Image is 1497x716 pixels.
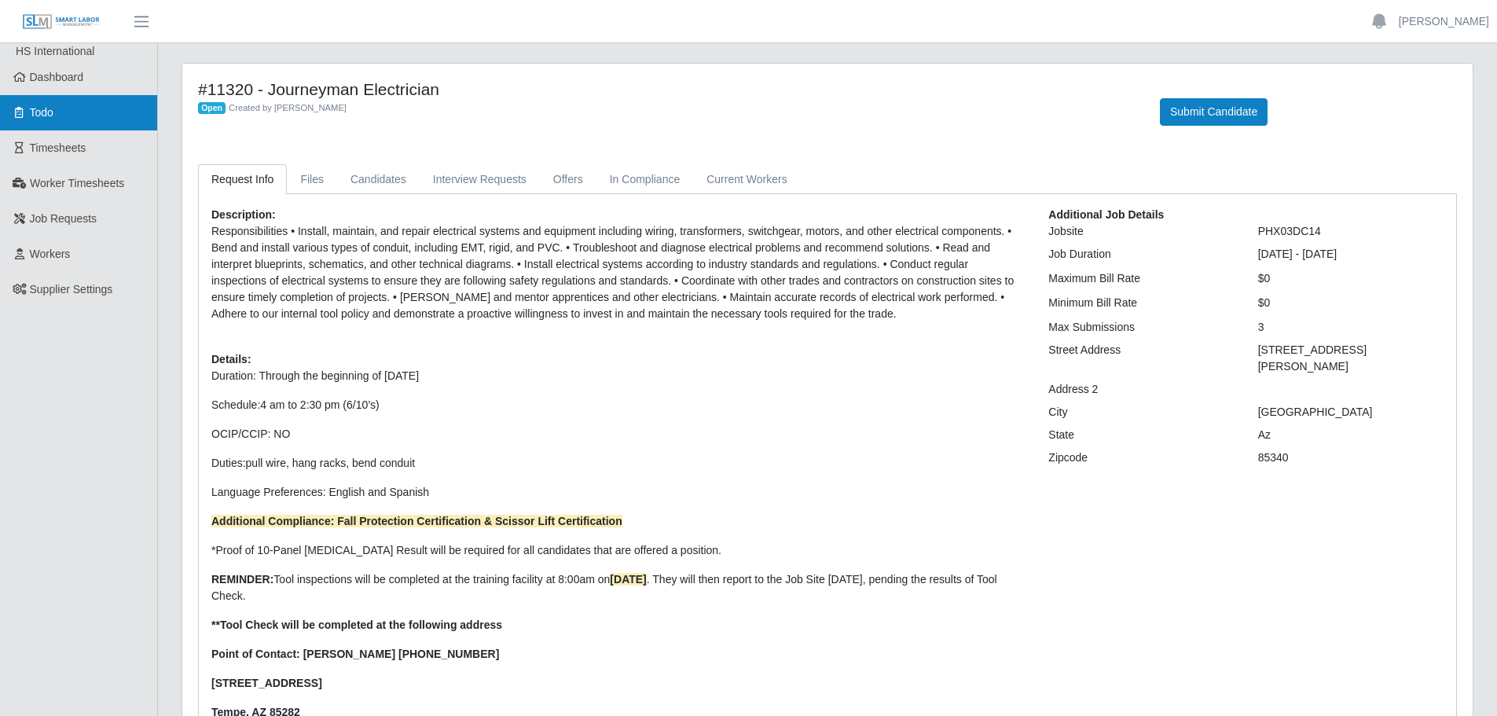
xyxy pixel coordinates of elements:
div: Jobsite [1037,223,1246,240]
span: Job Requests [30,212,97,225]
div: PHX03DC14 [1246,223,1455,240]
a: In Compliance [596,164,694,195]
span: Workers [30,248,71,260]
strong: [STREET_ADDRESS] [211,677,322,689]
b: Details: [211,353,251,365]
span: Worker Timesheets [30,177,124,189]
span: Supplier Settings [30,283,113,296]
a: Files [287,164,337,195]
span: Timesheets [30,141,86,154]
span: Todo [30,106,53,119]
span: Open [198,102,226,115]
div: Az [1246,427,1455,443]
button: Submit Candidate [1160,98,1268,126]
a: [PERSON_NAME] [1399,13,1489,30]
strong: Additional Compliance: Fall Protection Certification & Scissor Lift Certification [211,515,622,527]
div: Minimum Bill Rate [1037,295,1246,311]
a: Interview Requests [420,164,540,195]
p: Schedule: [211,397,1025,413]
div: $0 [1246,270,1455,287]
strong: **Tool Check will be completed at the following address [211,619,502,631]
p: Tool inspections will be completed at the training facility at 8:00am on . They will then report ... [211,571,1025,604]
a: Request Info [198,164,287,195]
strong: Point of Contact: [PERSON_NAME] [PHONE_NUMBER] [211,648,499,660]
p: Responsibilities • Install, maintain, and repair electrical systems and equipment including wirin... [211,223,1025,322]
strong: REMINDER: [211,573,273,586]
div: [DATE] - [DATE] [1246,246,1455,263]
img: SLM Logo [22,13,101,31]
span: pull wire, hang racks, bend conduit [246,457,416,469]
p: OCIP/CCIP: NO [211,426,1025,442]
strong: [DATE] [610,573,646,586]
p: Language Preferences: English and Spanish [211,484,1025,501]
h4: #11320 - Journeyman Electrician [198,79,1136,99]
span: 4 am to 2:30 pm (6/10’s) [260,398,379,411]
div: Zipcode [1037,450,1246,466]
span: Dashboard [30,71,84,83]
div: [GEOGRAPHIC_DATA] [1246,404,1455,420]
a: Current Workers [693,164,800,195]
a: Offers [540,164,596,195]
div: Job Duration [1037,246,1246,263]
div: City [1037,404,1246,420]
p: Duties: [211,455,1025,472]
span: HS International [16,45,94,57]
div: $0 [1246,295,1455,311]
div: 3 [1246,319,1455,336]
a: Candidates [337,164,420,195]
b: Description: [211,208,276,221]
b: Additional Job Details [1048,208,1164,221]
div: [STREET_ADDRESS][PERSON_NAME] [1246,342,1455,375]
p: Duration: Through the beginning of [DATE] [211,368,1025,384]
div: Maximum Bill Rate [1037,270,1246,287]
div: Max Submissions [1037,319,1246,336]
div: Street Address [1037,342,1246,375]
div: State [1037,427,1246,443]
p: *Proof of 10-Panel [MEDICAL_DATA] Result will be required for all candidates that are offered a p... [211,542,1025,559]
div: 85340 [1246,450,1455,466]
div: Address 2 [1037,381,1246,398]
span: Created by [PERSON_NAME] [229,103,347,112]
